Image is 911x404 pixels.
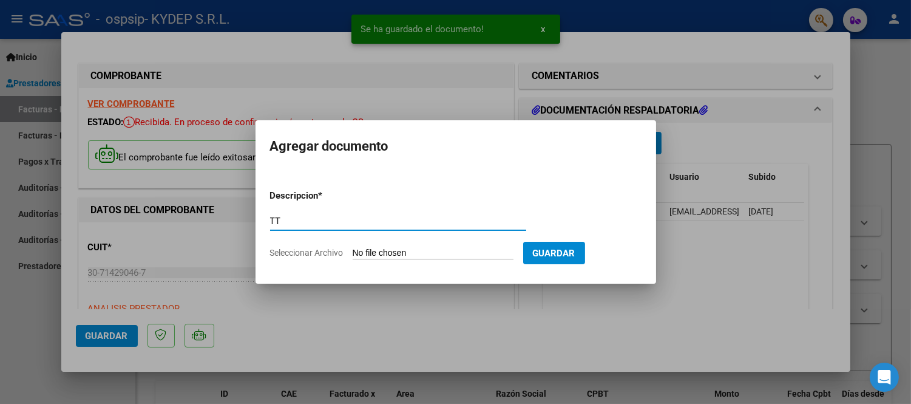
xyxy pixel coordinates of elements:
button: Guardar [523,242,585,264]
p: Descripcion [270,189,382,203]
span: Seleccionar Archivo [270,248,344,258]
span: Guardar [533,248,575,259]
h2: Agregar documento [270,135,642,158]
div: Open Intercom Messenger [870,363,899,392]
